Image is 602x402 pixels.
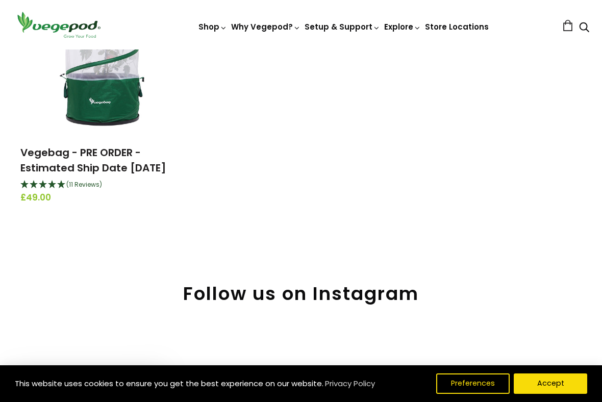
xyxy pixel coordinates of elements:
h2: Follow us on Instagram [13,283,589,305]
a: Search [579,23,589,34]
img: Vegepod [13,10,105,39]
a: Why Vegepod? [231,21,300,32]
a: Vegebag - PRE ORDER - Estimated Ship Date [DATE] [20,145,166,175]
img: Vegebag - PRE ORDER - Estimated Ship Date OCTOBER 1ST [40,6,167,134]
button: Preferences [436,373,510,394]
a: Shop [198,21,227,32]
button: Accept [514,373,587,394]
div: 4.91 Stars - 11 Reviews [20,179,186,192]
span: This website uses cookies to ensure you get the best experience on our website. [15,378,323,389]
a: Store Locations [425,21,489,32]
a: Explore [384,21,421,32]
a: Setup & Support [305,21,380,32]
a: Privacy Policy (opens in a new tab) [323,374,377,393]
span: £49.00 [20,191,186,205]
span: (11 Reviews) [66,180,102,189]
